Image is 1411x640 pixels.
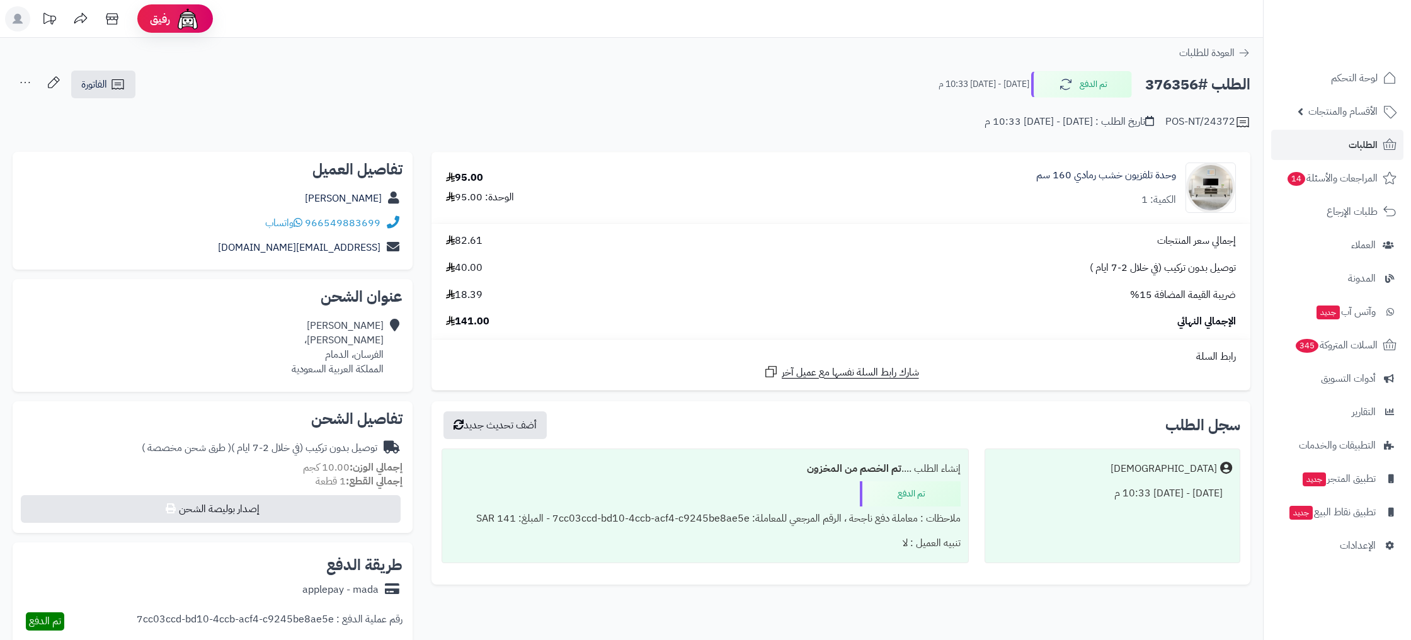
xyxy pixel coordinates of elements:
[1349,136,1378,154] span: الطلبات
[303,460,403,475] small: 10.00 كجم
[1271,397,1403,427] a: التقارير
[446,190,514,205] div: الوحدة: 95.00
[305,215,380,231] a: 966549883699
[446,261,483,275] span: 40.00
[21,495,401,523] button: إصدار بوليصة الشحن
[1286,169,1378,187] span: المراجعات والأسئلة
[137,612,403,631] div: رقم عملية الدفع : 7cc03ccd-bd10-4ccb-acf4-c9245be8ae5e
[1348,270,1376,287] span: المدونة
[1351,236,1376,254] span: العملاء
[807,461,901,476] b: تم الخصم من المخزون
[1165,115,1250,130] div: POS-NT/24372
[305,191,382,206] a: [PERSON_NAME]
[1296,339,1319,353] span: 345
[1288,503,1376,521] span: تطبيق نقاط البيع
[782,365,919,380] span: شارك رابط السلة نفسها مع عميل آخر
[1271,197,1403,227] a: طلبات الإرجاع
[1271,530,1403,561] a: الإعدادات
[1130,288,1236,302] span: ضريبة القيمة المضافة 15%
[265,215,302,231] a: واتساب
[1289,506,1313,520] span: جديد
[1177,314,1236,329] span: الإجمالي النهائي
[1271,497,1403,527] a: تطبيق نقاط البيعجديد
[1179,45,1250,60] a: العودة للطلبات
[1271,163,1403,193] a: المراجعات والأسئلة14
[1271,263,1403,294] a: المدونة
[1036,168,1176,183] a: وحدة تلفزيون خشب رمادي 160 سم
[1308,103,1378,120] span: الأقسام والمنتجات
[1271,297,1403,327] a: وآتس آبجديد
[993,481,1232,506] div: [DATE] - [DATE] 10:33 م
[1141,193,1176,207] div: الكمية: 1
[450,457,961,481] div: إنشاء الطلب ....
[346,474,403,489] strong: إجمالي القطع:
[446,288,483,302] span: 18.39
[985,115,1154,129] div: تاريخ الطلب : [DATE] - [DATE] 10:33 م
[1157,234,1236,248] span: إجمالي سعر المنتجات
[450,531,961,556] div: تنبيه العميل : لا
[1317,306,1340,319] span: جديد
[1271,430,1403,460] a: التطبيقات والخدمات
[1271,63,1403,93] a: لوحة التحكم
[437,350,1245,364] div: رابط السلة
[150,11,170,26] span: رفيق
[446,171,483,185] div: 95.00
[142,441,377,455] div: توصيل بدون تركيب (في خلال 2-7 ايام )
[1271,464,1403,494] a: تطبيق المتجرجديد
[1294,336,1378,354] span: السلات المتروكة
[1271,363,1403,394] a: أدوات التسويق
[1352,403,1376,421] span: التقارير
[1315,303,1376,321] span: وآتس آب
[302,583,379,597] div: applepay - mada
[1271,330,1403,360] a: السلات المتروكة345
[443,411,547,439] button: أضف تحديث جديد
[142,440,231,455] span: ( طرق شحن مخصصة )
[23,162,403,177] h2: تفاصيل العميل
[1301,470,1376,488] span: تطبيق المتجر
[350,460,403,475] strong: إجمالي الوزن:
[446,314,489,329] span: 141.00
[1179,45,1235,60] span: العودة للطلبات
[175,6,200,31] img: ai-face.png
[316,474,403,489] small: 1 قطعة
[218,240,380,255] a: [EMAIL_ADDRESS][DOMAIN_NAME]
[71,71,135,98] a: الفاتورة
[446,234,483,248] span: 82.61
[23,411,403,426] h2: تفاصيل الشحن
[1186,163,1235,213] img: 1750491079-220601011444-90x90.jpg
[1340,537,1376,554] span: الإعدادات
[450,506,961,531] div: ملاحظات : معاملة دفع ناجحة ، الرقم المرجعي للمعاملة: 7cc03ccd-bd10-4ccb-acf4-c9245be8ae5e - المبل...
[1031,71,1132,98] button: تم الدفع
[29,614,61,629] span: تم الدفع
[1145,72,1250,98] h2: الطلب #376356
[1165,418,1240,433] h3: سجل الطلب
[33,6,65,35] a: تحديثات المنصة
[1325,29,1399,55] img: logo-2.png
[1331,69,1378,87] span: لوحة التحكم
[1299,437,1376,454] span: التطبيقات والخدمات
[326,557,403,573] h2: طريقة الدفع
[23,289,403,304] h2: عنوان الشحن
[1321,370,1376,387] span: أدوات التسويق
[1271,130,1403,160] a: الطلبات
[1303,472,1326,486] span: جديد
[81,77,107,92] span: الفاتورة
[860,481,961,506] div: تم الدفع
[292,319,384,376] div: [PERSON_NAME] [PERSON_NAME]، الفرسان، الدمام المملكة العربية السعودية
[1111,462,1217,476] div: [DEMOGRAPHIC_DATA]
[1090,261,1236,275] span: توصيل بدون تركيب (في خلال 2-7 ايام )
[1327,203,1378,220] span: طلبات الإرجاع
[763,364,919,380] a: شارك رابط السلة نفسها مع عميل آخر
[1271,230,1403,260] a: العملاء
[1288,172,1306,186] span: 14
[939,78,1029,91] small: [DATE] - [DATE] 10:33 م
